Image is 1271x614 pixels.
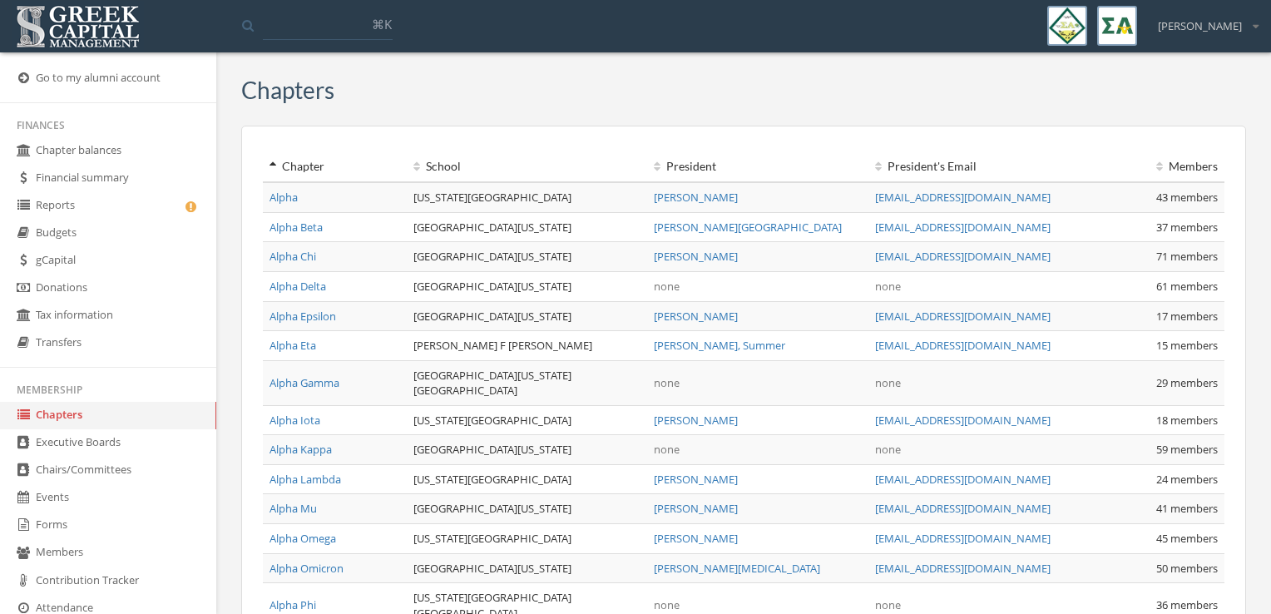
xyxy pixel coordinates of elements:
[407,360,647,405] td: [GEOGRAPHIC_DATA][US_STATE] [GEOGRAPHIC_DATA]
[1156,220,1218,235] span: 37 members
[270,158,400,175] div: Chapter
[654,442,680,457] span: none
[654,249,738,264] a: [PERSON_NAME]
[407,524,647,554] td: [US_STATE][GEOGRAPHIC_DATA]
[654,309,738,324] a: [PERSON_NAME]
[270,472,341,487] a: Alpha Lambda
[654,472,738,487] a: [PERSON_NAME]
[654,375,680,390] span: none
[407,242,647,272] td: [GEOGRAPHIC_DATA][US_STATE]
[407,182,647,212] td: [US_STATE][GEOGRAPHIC_DATA]
[875,249,1051,264] a: [EMAIL_ADDRESS][DOMAIN_NAME]
[413,158,640,175] div: School
[1156,472,1218,487] span: 24 members
[407,494,647,524] td: [GEOGRAPHIC_DATA][US_STATE]
[654,413,738,428] a: [PERSON_NAME]
[1156,190,1218,205] span: 43 members
[270,279,326,294] a: Alpha Delta
[270,375,339,390] a: Alpha Gamma
[270,531,336,546] a: Alpha Omega
[1156,338,1218,353] span: 15 members
[407,405,647,435] td: [US_STATE][GEOGRAPHIC_DATA]
[407,212,647,242] td: [GEOGRAPHIC_DATA][US_STATE]
[1156,597,1218,612] span: 36 members
[270,338,316,353] a: Alpha Eta
[1156,442,1218,457] span: 59 members
[1156,309,1218,324] span: 17 members
[407,331,647,361] td: [PERSON_NAME] F [PERSON_NAME]
[241,77,334,103] h3: Chapters
[654,279,680,294] span: none
[654,597,680,612] span: none
[1156,279,1218,294] span: 61 members
[270,220,323,235] a: Alpha Beta
[875,531,1051,546] a: [EMAIL_ADDRESS][DOMAIN_NAME]
[875,472,1051,487] a: [EMAIL_ADDRESS][DOMAIN_NAME]
[654,561,820,576] a: [PERSON_NAME][MEDICAL_DATA]
[1156,561,1218,576] span: 50 members
[372,16,392,32] span: ⌘K
[875,501,1051,516] a: [EMAIL_ADDRESS][DOMAIN_NAME]
[270,501,317,516] a: Alpha Mu
[875,220,1051,235] a: [EMAIL_ADDRESS][DOMAIN_NAME]
[654,220,842,235] a: [PERSON_NAME][GEOGRAPHIC_DATA]
[875,338,1051,353] a: [EMAIL_ADDRESS][DOMAIN_NAME]
[654,501,738,516] a: [PERSON_NAME]
[875,375,901,390] span: none
[407,435,647,465] td: [GEOGRAPHIC_DATA][US_STATE]
[875,442,901,457] span: none
[875,413,1051,428] a: [EMAIL_ADDRESS][DOMAIN_NAME]
[1096,158,1218,175] div: Members
[407,271,647,301] td: [GEOGRAPHIC_DATA][US_STATE]
[270,249,316,264] a: Alpha Chi
[875,597,901,612] span: none
[270,442,332,457] a: Alpha Kappa
[654,338,785,353] a: [PERSON_NAME], Summer
[1156,501,1218,516] span: 41 members
[270,190,298,205] a: Alpha
[1156,413,1218,428] span: 18 members
[1156,249,1218,264] span: 71 members
[654,158,862,175] div: President
[875,279,901,294] span: none
[270,561,344,576] a: Alpha Omicron
[875,190,1051,205] a: [EMAIL_ADDRESS][DOMAIN_NAME]
[270,597,316,612] a: Alpha Phi
[654,531,738,546] a: [PERSON_NAME]
[407,553,647,583] td: [GEOGRAPHIC_DATA][US_STATE]
[1156,531,1218,546] span: 45 members
[407,301,647,331] td: [GEOGRAPHIC_DATA][US_STATE]
[875,561,1051,576] a: [EMAIL_ADDRESS][DOMAIN_NAME]
[1147,6,1259,34] div: [PERSON_NAME]
[1158,18,1242,34] span: [PERSON_NAME]
[875,309,1051,324] a: [EMAIL_ADDRESS][DOMAIN_NAME]
[875,158,1083,175] div: President 's Email
[407,464,647,494] td: [US_STATE][GEOGRAPHIC_DATA]
[654,190,738,205] a: [PERSON_NAME]
[270,413,320,428] a: Alpha Iota
[270,309,336,324] a: Alpha Epsilon
[1156,375,1218,390] span: 29 members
